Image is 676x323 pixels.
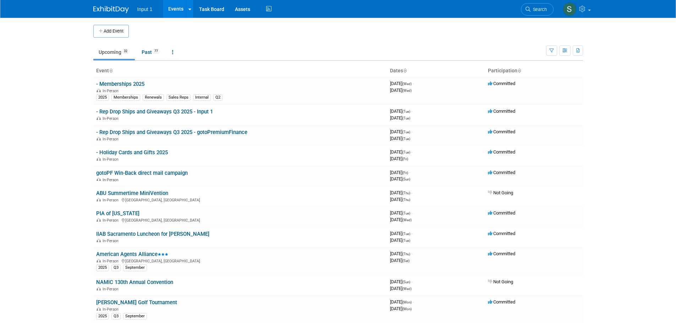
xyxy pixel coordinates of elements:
[390,238,410,243] span: [DATE]
[411,279,412,284] span: -
[531,7,547,12] span: Search
[166,94,191,101] div: Sales Reps
[390,108,412,114] span: [DATE]
[402,116,410,120] span: (Tue)
[96,210,139,217] a: PIA of [US_STATE]
[517,68,521,73] a: Sort by Participation Type
[488,108,515,114] span: Committed
[137,6,153,12] span: Input 1
[97,137,101,140] img: In-Person Event
[93,45,135,59] a: Upcoming32
[402,177,410,181] span: (Sun)
[387,65,485,77] th: Dates
[402,252,410,256] span: (Thu)
[488,299,515,305] span: Committed
[143,94,164,101] div: Renewals
[488,279,513,284] span: Not Going
[411,251,412,256] span: -
[411,149,412,155] span: -
[390,306,412,311] span: [DATE]
[521,3,554,16] a: Search
[402,150,410,154] span: (Tue)
[403,68,407,73] a: Sort by Start Date
[123,313,147,319] div: September
[413,299,414,305] span: -
[96,279,173,285] a: NAMIC 130th Annual Convention
[488,190,513,195] span: Not Going
[97,287,101,290] img: In-Person Event
[96,149,168,156] a: - Holiday Cards and Gifts 2025
[97,178,101,181] img: In-Person Event
[413,81,414,86] span: -
[96,258,384,263] div: [GEOGRAPHIC_DATA], [GEOGRAPHIC_DATA]
[390,81,414,86] span: [DATE]
[402,287,412,291] span: (Wed)
[402,130,410,134] span: (Tue)
[97,239,101,242] img: In-Person Event
[402,211,410,215] span: (Tue)
[488,81,515,86] span: Committed
[97,218,101,222] img: In-Person Event
[390,129,412,134] span: [DATE]
[411,231,412,236] span: -
[402,239,410,243] span: (Tue)
[123,264,147,271] div: September
[488,251,515,256] span: Committed
[111,313,121,319] div: Q3
[488,210,515,216] span: Committed
[96,190,168,196] a: ABU Summertime MiniVention
[96,313,109,319] div: 2025
[111,94,140,101] div: Memberships
[96,251,168,257] a: American Agents Alliance
[402,171,408,175] span: (Fri)
[488,231,515,236] span: Committed
[96,197,384,202] div: [GEOGRAPHIC_DATA], [GEOGRAPHIC_DATA]
[390,176,410,182] span: [DATE]
[390,170,410,175] span: [DATE]
[111,264,121,271] div: Q3
[152,49,160,54] span: 77
[103,239,121,243] span: In-Person
[96,299,177,306] a: [PERSON_NAME] Golf Tournament
[402,280,410,284] span: (Sun)
[390,217,412,222] span: [DATE]
[390,231,412,236] span: [DATE]
[390,210,412,216] span: [DATE]
[103,89,121,93] span: In-Person
[97,198,101,201] img: In-Person Event
[93,65,387,77] th: Event
[109,68,112,73] a: Sort by Event Name
[402,198,410,202] span: (Thu)
[411,210,412,216] span: -
[390,299,414,305] span: [DATE]
[402,218,412,222] span: (Wed)
[488,149,515,155] span: Committed
[103,198,121,202] span: In-Person
[485,65,583,77] th: Participation
[402,259,410,263] span: (Sat)
[402,110,410,113] span: (Tue)
[103,157,121,162] span: In-Person
[563,2,576,16] img: Susan Stout
[390,190,412,195] span: [DATE]
[103,307,121,312] span: In-Person
[103,259,121,263] span: In-Person
[411,129,412,134] span: -
[93,6,129,13] img: ExhibitDay
[97,89,101,92] img: In-Person Event
[390,258,410,263] span: [DATE]
[411,108,412,114] span: -
[103,137,121,141] span: In-Person
[103,178,121,182] span: In-Person
[488,129,515,134] span: Committed
[103,218,121,223] span: In-Person
[390,197,410,202] span: [DATE]
[193,94,211,101] div: Internal
[390,149,412,155] span: [DATE]
[96,129,247,135] a: - Rep Drop Ships and Giveaways Q3 2025 - gotoPremiumFinance
[97,157,101,161] img: In-Person Event
[96,264,109,271] div: 2025
[402,191,410,195] span: (Thu)
[97,259,101,262] img: In-Person Event
[96,231,209,237] a: IIAB Sacramento Luncheon for [PERSON_NAME]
